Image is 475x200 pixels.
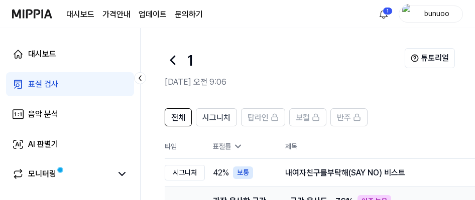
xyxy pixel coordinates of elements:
[330,108,368,126] button: 반주
[405,48,455,68] button: 튜토리얼
[28,138,58,150] div: AI 판별기
[399,6,463,23] button: profilebunuoo
[165,165,205,180] div: 시그니처
[102,9,131,21] a: 가격안내
[383,7,393,15] div: 1
[6,42,134,66] a: 대시보드
[6,132,134,156] a: AI 판별기
[12,168,112,180] a: 모니터링
[171,112,185,124] span: 전체
[296,112,310,124] span: 보컬
[378,8,390,20] img: 알림
[248,112,269,124] span: 탑라인
[28,168,56,180] div: 모니터링
[139,9,167,21] a: 업데이트
[66,9,94,21] a: 대시보드
[213,141,269,152] div: 표절률
[411,54,419,62] img: Help
[6,72,134,96] a: 표절 검사
[187,49,193,72] h1: 1
[417,8,456,19] div: bunuoo
[196,108,237,126] button: 시그니처
[241,108,285,126] button: 탑라인
[213,167,229,179] span: 42 %
[28,48,56,60] div: 대시보드
[402,4,414,24] img: profile
[165,76,405,88] h2: [DATE] 오전 9:06
[165,134,205,159] th: 타입
[28,108,58,120] div: 음악 분석
[175,9,203,21] a: 문의하기
[233,166,253,179] div: 보통
[202,112,230,124] span: 시그니처
[289,108,326,126] button: 보컬
[28,78,58,90] div: 표절 검사
[6,102,134,126] a: 음악 분석
[165,108,192,126] button: 전체
[337,112,351,124] span: 반주
[376,6,392,22] button: 알림1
